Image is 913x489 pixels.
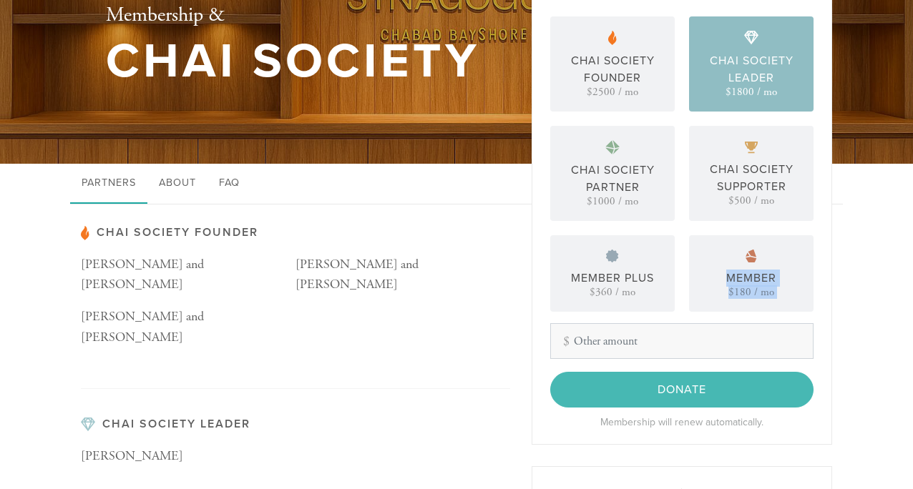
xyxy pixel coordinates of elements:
div: $180 / mo [728,287,774,297]
img: pp-platinum.svg [605,140,620,154]
input: Other amount [550,323,814,359]
h1: Chai Society [106,39,485,85]
img: pp-silver.svg [606,250,619,262]
div: $360 / mo [590,287,635,297]
img: pp-diamond.svg [744,31,758,45]
div: $500 / mo [728,195,774,206]
div: $1000 / mo [587,196,638,207]
div: Chai Society Leader [693,52,810,87]
div: Member [726,270,776,287]
img: pp-bronze.svg [746,250,757,262]
a: Partners [70,164,147,204]
div: Chai Society Partner [554,162,671,196]
div: Member Plus [571,270,654,287]
p: [PERSON_NAME] and [PERSON_NAME] [81,307,296,348]
div: Chai Society Supporter [693,161,810,195]
h3: Chai Society Leader [81,418,510,432]
img: pp-diamond.svg [81,418,95,432]
p: [PERSON_NAME] and [PERSON_NAME] [81,255,296,296]
img: pp-partner.svg [81,226,89,240]
img: pp-partner.svg [608,31,617,45]
p: [PERSON_NAME] and [PERSON_NAME] [296,255,510,296]
h3: Chai Society Founder [81,226,510,240]
img: pp-gold.svg [745,142,758,154]
a: FAQ [207,164,251,204]
div: Membership will renew automatically. [550,415,814,430]
p: [PERSON_NAME] [81,446,296,467]
a: About [147,164,207,204]
div: $2500 / mo [587,87,638,97]
div: Chai Society Founder [554,52,671,87]
div: $1800 / mo [726,87,777,97]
